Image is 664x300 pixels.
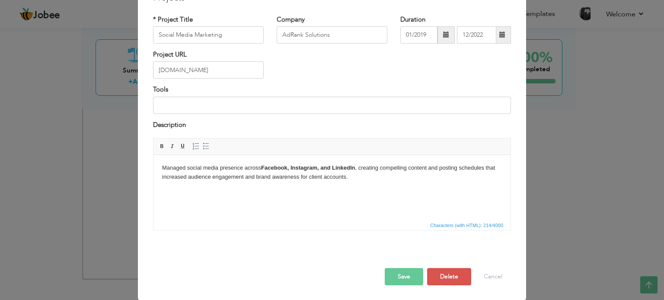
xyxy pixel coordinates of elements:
[153,50,187,59] label: Project URL
[201,142,211,151] a: Insert/Remove Bulleted List
[178,142,188,151] a: Underline
[153,155,511,220] iframe: Rich Text Editor, projectEditor
[428,221,505,229] span: Characters (with HTML): 214/4000
[168,142,177,151] a: Italic
[153,85,168,94] label: Tools
[400,26,437,44] input: From
[157,142,167,151] a: Bold
[277,15,305,24] label: Company
[153,120,186,129] label: Description
[475,268,511,285] button: Cancel
[457,26,496,44] input: Present
[191,142,201,151] a: Insert/Remove Numbered List
[428,221,506,229] div: Statistics
[385,268,423,285] button: Save
[153,15,193,24] label: * Project Title
[400,15,425,24] label: Duration
[427,268,471,285] button: Delete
